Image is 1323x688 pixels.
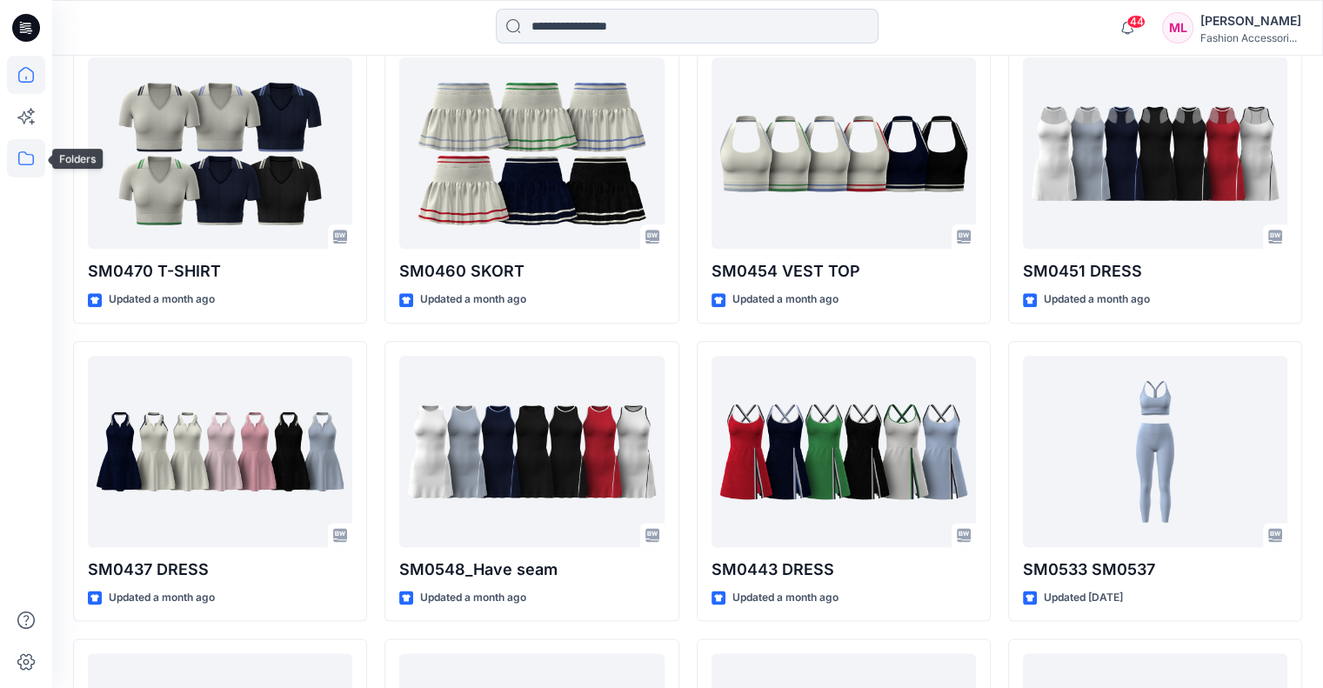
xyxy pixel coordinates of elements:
[420,589,526,607] p: Updated a month ago
[712,558,976,582] p: SM0443 DRESS
[1126,15,1146,29] span: 44
[88,57,352,249] a: SM0470 T-SHIRT
[399,57,664,249] a: SM0460 SKORT
[109,291,215,309] p: Updated a month ago
[88,558,352,582] p: SM0437 DRESS
[399,259,664,284] p: SM0460 SKORT
[399,558,664,582] p: SM0548_Have seam
[399,356,664,547] a: SM0548_Have seam
[88,259,352,284] p: SM0470 T-SHIRT
[712,57,976,249] a: SM0454 VEST TOP
[712,356,976,547] a: SM0443 DRESS
[88,356,352,547] a: SM0437 DRESS
[1023,558,1287,582] p: SM0533 SM0537
[1023,259,1287,284] p: SM0451 DRESS
[712,259,976,284] p: SM0454 VEST TOP
[1023,356,1287,547] a: SM0533 SM0537
[1044,589,1123,607] p: Updated [DATE]
[109,589,215,607] p: Updated a month ago
[1200,31,1301,44] div: Fashion Accessori...
[1162,12,1193,43] div: ML
[732,589,839,607] p: Updated a month ago
[1200,10,1301,31] div: [PERSON_NAME]
[1044,291,1150,309] p: Updated a month ago
[420,291,526,309] p: Updated a month ago
[1023,57,1287,249] a: SM0451 DRESS
[732,291,839,309] p: Updated a month ago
